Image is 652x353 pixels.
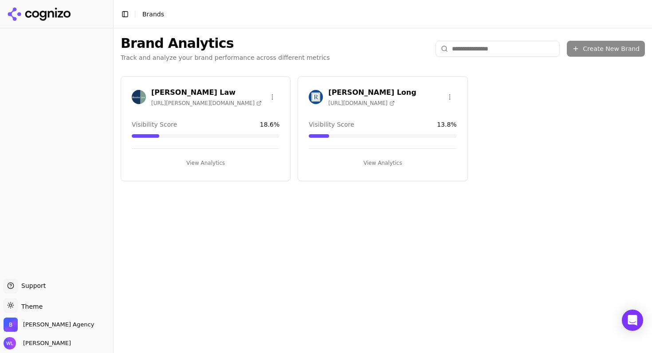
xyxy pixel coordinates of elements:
[18,281,46,290] span: Support
[328,87,416,98] h3: [PERSON_NAME] Long
[4,337,71,349] button: Open user button
[23,321,94,329] span: Bob Agency
[309,120,354,129] span: Visibility Score
[328,100,394,107] span: [URL][DOMAIN_NAME]
[309,156,456,170] button: View Analytics
[142,10,627,19] nav: breadcrumb
[260,120,279,129] span: 18.6 %
[121,35,330,51] h1: Brand Analytics
[4,318,18,332] img: Bob Agency
[622,310,643,331] div: Open Intercom Messenger
[132,156,279,170] button: View Analytics
[437,120,456,129] span: 13.8 %
[151,100,262,107] span: [URL][PERSON_NAME][DOMAIN_NAME]
[132,90,146,104] img: Munley Law
[4,337,16,349] img: Wendy Lindars
[151,87,262,98] h3: [PERSON_NAME] Law
[309,90,323,104] img: Regan Zambri Long
[121,53,330,62] p: Track and analyze your brand performance across different metrics
[18,303,43,310] span: Theme
[132,120,177,129] span: Visibility Score
[142,11,164,18] span: Brands
[4,318,94,332] button: Open organization switcher
[20,339,71,347] span: [PERSON_NAME]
